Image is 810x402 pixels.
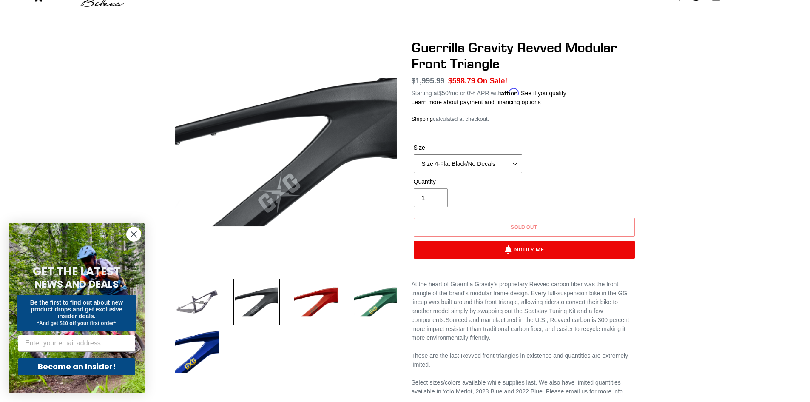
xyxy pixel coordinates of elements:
span: $50 [438,90,448,97]
span: to convert their bike to another model simply by swapping out the Seatstay Tuning Kit and a few c... [412,299,618,323]
img: Load image into Gallery viewer, Guerrilla Gravity Revved Modular Front Triangle [293,279,339,325]
button: Notify Me [414,241,635,259]
a: Shipping [412,116,433,123]
span: Affirm [501,88,519,96]
input: Enter your email address [18,335,135,352]
img: Load image into Gallery viewer, Guerrilla Gravity Revved Modular Front Triangle [173,328,220,375]
a: Learn more about payment and financing options [412,99,541,105]
div: These are the last Revved front triangles in existence and quantities are extremely limited. [412,351,637,369]
label: Size [414,143,522,152]
h1: Guerrilla Gravity Revved Modular Front Triangle [412,40,637,72]
button: Become an Insider! [18,358,135,375]
div: Sourced and manufactured in the U.S., Revved carbon is 300 percent more impact resistant than tra... [412,280,637,342]
s: $1,995.99 [412,77,445,85]
span: At the heart of Guerrilla Gravity's proprietary Revved carbon fiber was the front triangle of the... [412,281,628,305]
span: Be the first to find out about new product drops and get exclusive insider deals. [30,299,123,319]
label: Quantity [414,177,522,186]
button: Sold out [414,218,635,237]
span: On Sale! [477,75,507,86]
span: NEWS AND DEALS [35,277,119,291]
span: GET THE LATEST [33,264,120,279]
button: Close dialog [126,227,141,242]
p: Starting at /mo or 0% APR with . [412,87,566,98]
span: $598.79 [448,77,475,85]
span: Sold out [511,224,538,230]
img: Load image into Gallery viewer, Guerrilla Gravity Revved Modular Front Triangle [352,279,399,325]
div: Select sizes/colors available while supplies last. We also have limited quantities available in Y... [412,378,637,396]
a: See if you qualify - Learn more about Affirm Financing (opens in modal) [521,90,566,97]
span: *And get $10 off your first order* [37,320,116,326]
img: Load image into Gallery viewer, Guerrilla Gravity Revved Modular Front Triangle [233,279,280,325]
img: Load image into Gallery viewer, Guerrilla Gravity Revved Modular Front Triangle [173,279,220,325]
div: calculated at checkout. [412,115,637,123]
